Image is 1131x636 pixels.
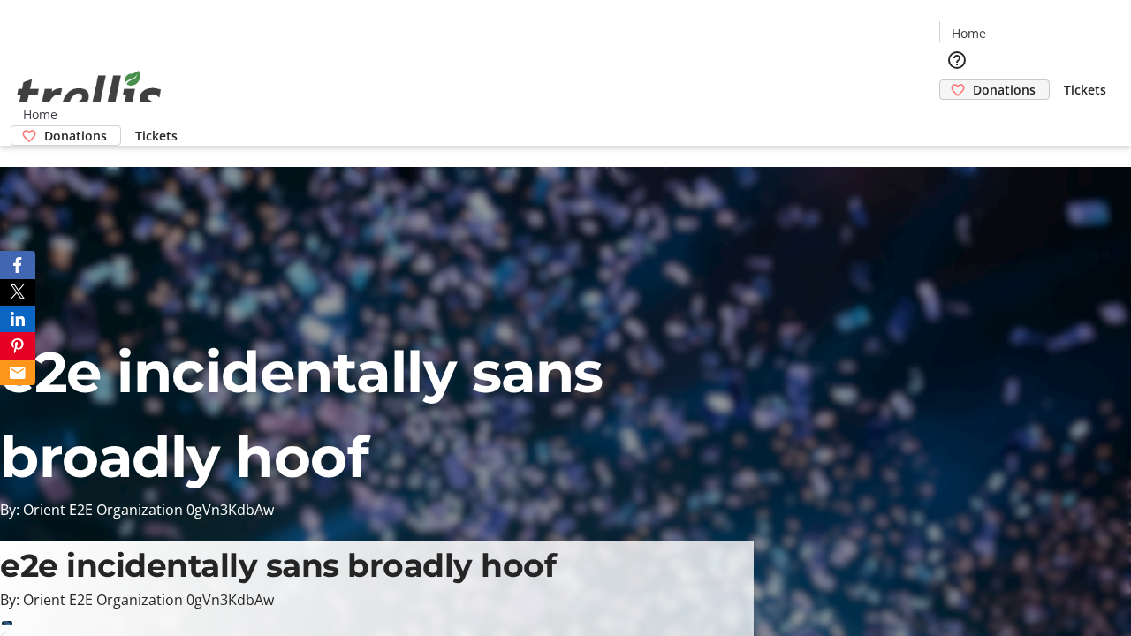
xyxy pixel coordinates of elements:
[44,126,107,145] span: Donations
[940,24,997,42] a: Home
[939,79,1050,100] a: Donations
[973,80,1036,99] span: Donations
[121,126,192,145] a: Tickets
[1050,80,1120,99] a: Tickets
[939,100,975,135] button: Cart
[11,51,168,140] img: Orient E2E Organization 0gVn3KdbAw's Logo
[952,24,986,42] span: Home
[11,105,68,124] a: Home
[1064,80,1106,99] span: Tickets
[11,125,121,146] a: Donations
[135,126,178,145] span: Tickets
[23,105,57,124] span: Home
[939,42,975,78] button: Help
